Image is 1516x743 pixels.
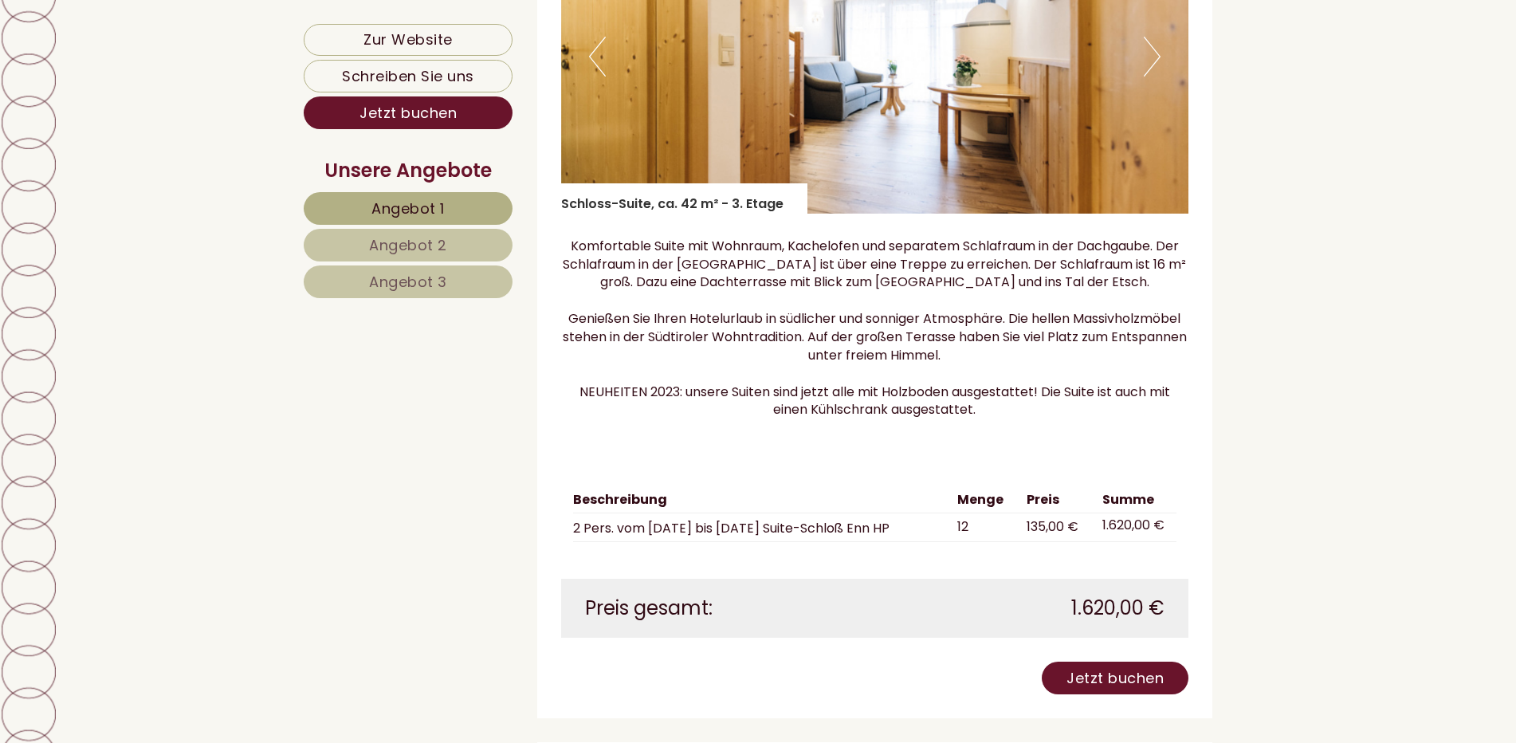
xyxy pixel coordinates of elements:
[24,81,277,92] small: 21:23
[371,199,445,218] span: Angebot 1
[283,12,346,38] div: [DATE]
[1096,488,1176,513] th: Summe
[1042,662,1188,694] a: Jetzt buchen
[304,96,513,129] a: Jetzt buchen
[951,488,1020,513] th: Menge
[1020,488,1096,513] th: Preis
[523,415,628,448] button: Senden
[573,488,952,513] th: Beschreibung
[1144,37,1161,77] button: Next
[589,37,606,77] button: Previous
[1027,517,1078,536] span: 135,00 €
[1071,595,1164,622] span: 1.620,00 €
[1096,513,1176,542] td: 1.620,00 €
[573,513,952,542] td: 2 Pers. vom [DATE] bis [DATE] Suite-Schloß Enn HP
[369,235,447,255] span: Angebot 2
[24,49,277,62] div: Hotel Tenz
[561,238,1189,419] p: Komfortable Suite mit Wohnraum, Kachelofen und separatem Schlafraum in der Dachgaube. Der Schlafr...
[304,24,513,56] a: Zur Website
[304,157,513,184] div: Unsere Angebote
[573,595,875,622] div: Preis gesamt:
[369,272,447,292] span: Angebot 3
[951,513,1020,542] td: 12
[561,183,807,214] div: Schloss-Suite, ca. 42 m² - 3. Etage
[304,60,513,92] a: Schreiben Sie uns
[12,46,285,95] div: Guten Tag, wie können wir Ihnen helfen?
